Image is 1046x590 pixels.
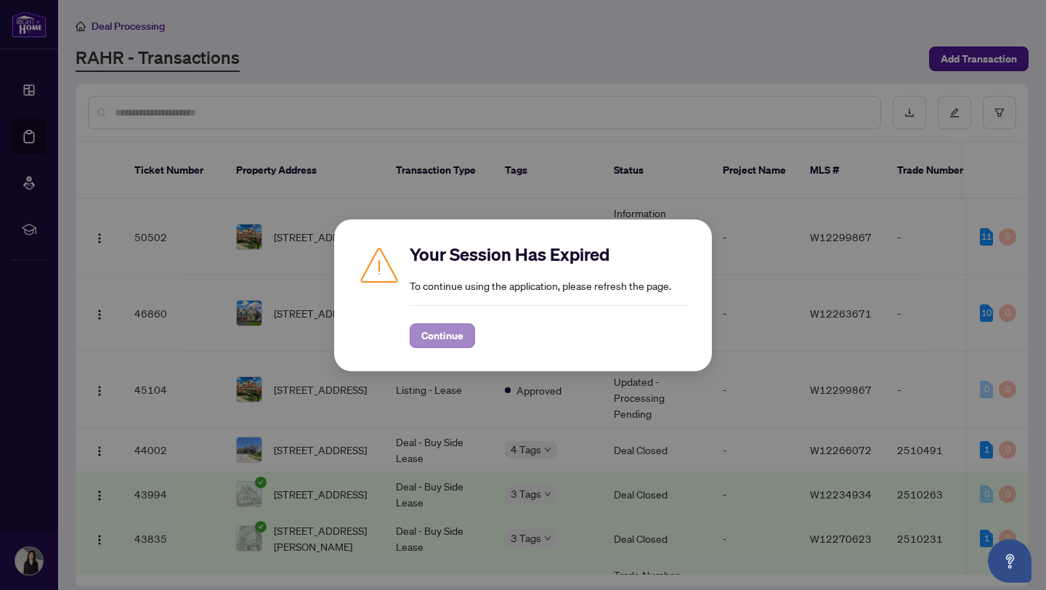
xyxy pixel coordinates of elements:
[357,243,401,286] img: Caution icon
[410,243,689,266] h2: Your Session Has Expired
[988,539,1031,583] button: Open asap
[421,324,463,347] span: Continue
[410,323,475,348] button: Continue
[410,243,689,348] div: To continue using the application, please refresh the page.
